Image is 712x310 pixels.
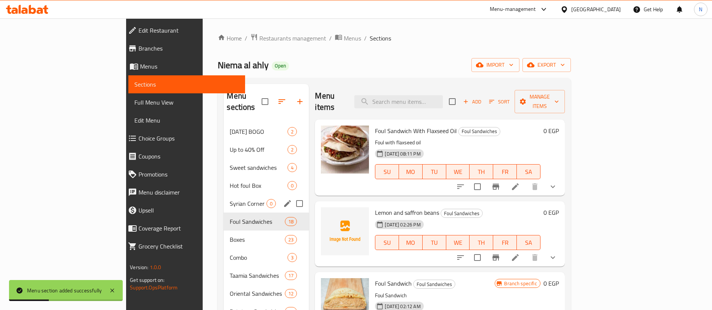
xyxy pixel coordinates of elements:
[122,21,245,39] a: Edit Restaurant
[122,57,245,75] a: Menus
[459,127,500,136] span: Foul Sandwiches
[423,164,446,179] button: TU
[452,178,470,196] button: sort-choices
[375,291,495,300] p: Foul Sandwich
[493,235,517,250] button: FR
[288,128,297,135] span: 2
[544,178,562,196] button: show more
[288,145,297,154] div: items
[484,96,515,108] span: Sort items
[470,250,485,265] span: Select to update
[230,127,288,136] span: [DATE] BOGO
[122,39,245,57] a: Branches
[138,206,239,215] span: Upsell
[138,152,239,161] span: Coupons
[477,60,513,70] span: import
[496,237,514,248] span: FR
[446,235,470,250] button: WE
[267,200,275,207] span: 0
[285,272,297,279] span: 17
[382,221,423,228] span: [DATE] 02:26 PM
[224,195,309,213] div: Syrian Corner0edit
[444,94,460,109] span: Select section
[218,33,571,43] nav: breadcrumb
[285,271,297,280] div: items
[122,165,245,183] a: Promotions
[134,98,239,107] span: Full Menu View
[462,97,482,106] span: Add
[138,26,239,35] span: Edit Restaurant
[230,181,288,190] span: Hot foul Box
[288,253,297,262] div: items
[449,166,467,177] span: WE
[140,62,239,71] span: Menus
[138,188,239,197] span: Menu disclaimer
[138,44,239,53] span: Branches
[470,164,493,179] button: TH
[315,90,345,113] h2: Menu items
[571,5,621,13] div: [GEOGRAPHIC_DATA]
[446,164,470,179] button: WE
[460,96,484,108] button: Add
[378,166,396,177] span: SU
[449,237,467,248] span: WE
[522,58,571,72] button: export
[288,254,297,261] span: 3
[511,253,520,262] a: Edit menu item
[230,145,288,154] span: Up to 40% Off
[128,75,245,93] a: Sections
[230,199,266,208] span: Syrian Corner
[224,249,309,267] div: Combo3
[138,134,239,143] span: Choice Groups
[375,207,439,218] span: Lemon and saffron beans
[548,253,557,262] svg: Show Choices
[364,34,367,43] li: /
[548,182,557,191] svg: Show Choices
[224,285,309,303] div: Oriental Sandwiches12
[489,97,510,106] span: Sort
[285,236,297,243] span: 23
[329,34,332,43] li: /
[230,217,285,226] span: Foul Sandwiches
[375,125,457,136] span: Foul Sandwich With Flaxseed Oil
[399,164,423,179] button: MO
[285,289,297,298] div: items
[335,33,361,43] a: Menus
[288,146,297,153] span: 2
[250,33,326,43] a: Restaurants management
[471,58,519,72] button: import
[288,127,297,136] div: items
[272,63,289,69] span: Open
[224,141,309,159] div: Up to 40% Off2
[460,96,484,108] span: Add item
[354,95,443,108] input: search
[414,280,455,289] span: Foul Sandwiches
[402,166,420,177] span: MO
[402,237,420,248] span: MO
[230,235,285,244] span: Boxes
[285,235,297,244] div: items
[517,164,540,179] button: SA
[470,235,493,250] button: TH
[375,235,399,250] button: SU
[526,178,544,196] button: delete
[375,164,399,179] button: SU
[375,278,412,289] span: Foul Sandwich
[272,61,289,70] div: Open
[511,182,520,191] a: Edit menu item
[288,182,297,189] span: 0
[230,127,288,136] div: Valentine's Day BOGO
[224,123,309,141] div: [DATE] BOGO2
[138,224,239,233] span: Coverage Report
[344,34,361,43] span: Menus
[321,126,369,174] img: Foul Sandwich With Flaxseed Oil
[245,34,247,43] li: /
[134,80,239,89] span: Sections
[441,209,482,218] span: Foul Sandwiches
[426,166,443,177] span: TU
[544,249,562,267] button: show more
